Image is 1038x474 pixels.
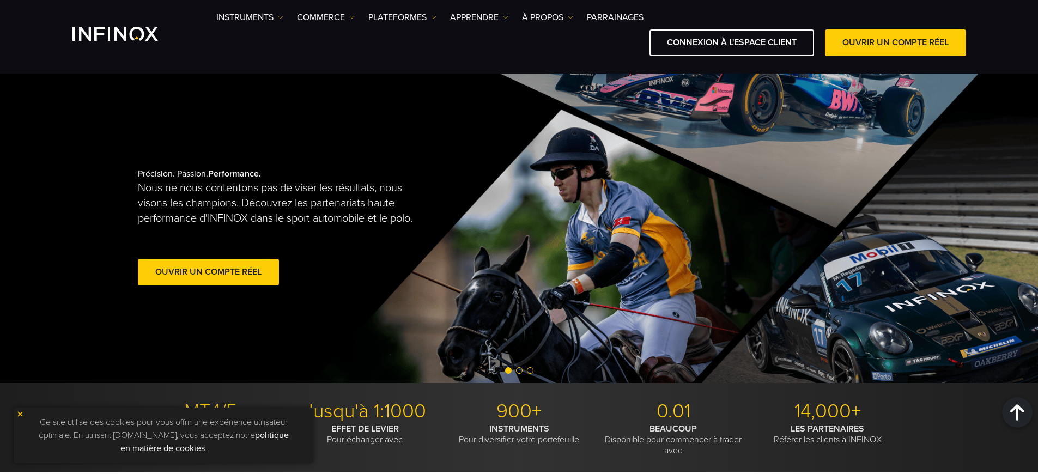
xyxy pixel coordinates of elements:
[138,151,481,306] div: Précision. Passion.
[331,423,399,434] strong: EFFET DE LEVIER
[450,11,508,24] a: APPRENDRE
[446,423,592,445] p: Pour diversifier votre portefeuille
[292,399,438,423] p: Jusqu'à 1:1000
[489,423,549,434] strong: INSTRUMENTS
[297,11,355,24] a: COMMERCE
[600,399,746,423] p: 0.01
[825,29,966,56] a: OUVRIR UN COMPTE RÉEL
[755,423,901,445] p: Référer les clients à INFINOX
[72,27,184,41] a: INFINOX Logo
[216,11,283,24] a: INSTRUMENTS
[138,180,412,226] p: Nous ne nous contentons pas de viser les résultats, nous visons les champions. Découvrez les part...
[755,399,901,423] p: 14,000+
[16,410,24,418] img: yellow close icon
[649,423,697,434] strong: BEAUCOUP
[587,11,644,24] a: Parrainages
[600,423,746,456] p: Disponible pour commencer à trader avec
[516,367,523,374] span: Go to slide 2
[791,423,864,434] strong: LES PARTENAIRES
[368,11,436,24] a: PLATEFORMES
[649,29,814,56] a: CONNEXION À L'ESPACE CLIENT
[138,399,284,423] p: MT4/5
[292,423,438,445] p: Pour échanger avec
[446,399,592,423] p: 900+
[138,259,279,285] a: Ouvrir un compte réel
[522,11,573,24] a: À PROPOS
[527,367,533,374] span: Go to slide 3
[208,168,261,179] strong: Performance.
[505,367,512,374] span: Go to slide 1
[19,413,308,458] p: Ce site utilise des cookies pour vous offrir une expérience utilisateur optimale. En utilisant [D...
